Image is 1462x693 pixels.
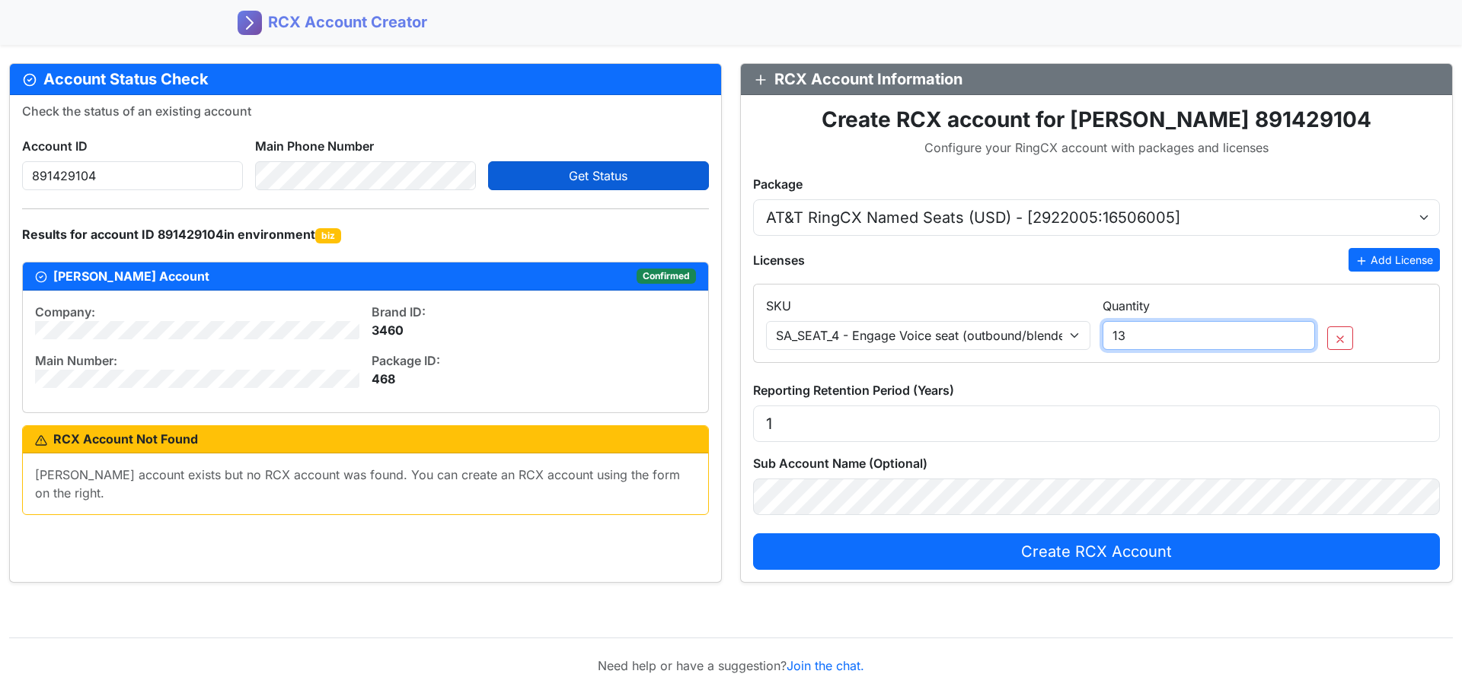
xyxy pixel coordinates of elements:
p: Need help or have a suggestion? [9,656,1453,675]
label: Sub Account Name (Optional) [753,454,927,472]
span: Brand ID: [372,304,426,319]
p: Configure your RingCX account with packages and licenses [753,138,1440,157]
span: Company: [35,304,95,319]
span: Create RCX Account [1021,542,1172,561]
span: biz [315,228,341,243]
span: Get Status [569,168,627,183]
h5: Account Status Check [22,70,709,88]
a: RCX Account Creator [238,6,427,39]
h3: Create RCX account for [PERSON_NAME] 891429104 [753,107,1440,133]
label: Package [753,175,803,193]
button: Get Status [488,161,709,190]
button: Add License [1349,248,1440,272]
p: [PERSON_NAME] account exists but no RCX account was found. You can create an RCX account using th... [35,466,696,502]
span: RCX Account Creator [268,11,427,33]
h6: Check the status of an existing account [22,104,709,119]
label: Reporting Retention Period (Years) [753,381,954,399]
h6: Results for account ID 891429104 [22,227,709,243]
div: 468 [372,370,696,388]
button: Create RCX Account [753,533,1440,570]
span: Package ID: [372,353,440,368]
span: Confirmed [637,269,696,284]
input: Enter account ID [22,161,243,190]
h6: [PERSON_NAME] Account [35,269,209,284]
label: Quantity [1103,297,1150,315]
h5: RCX Account Information [753,70,1440,88]
div: 3460 [372,321,696,339]
h6: RCX Account Not Found [35,432,696,447]
label: Account ID [22,137,88,155]
label: Main Phone Number [255,137,374,155]
label: Licenses [753,251,805,269]
a: Join the chat. [787,658,864,673]
span: Main Number: [35,353,117,368]
span: in environment [224,227,341,242]
label: SKU [766,297,791,315]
